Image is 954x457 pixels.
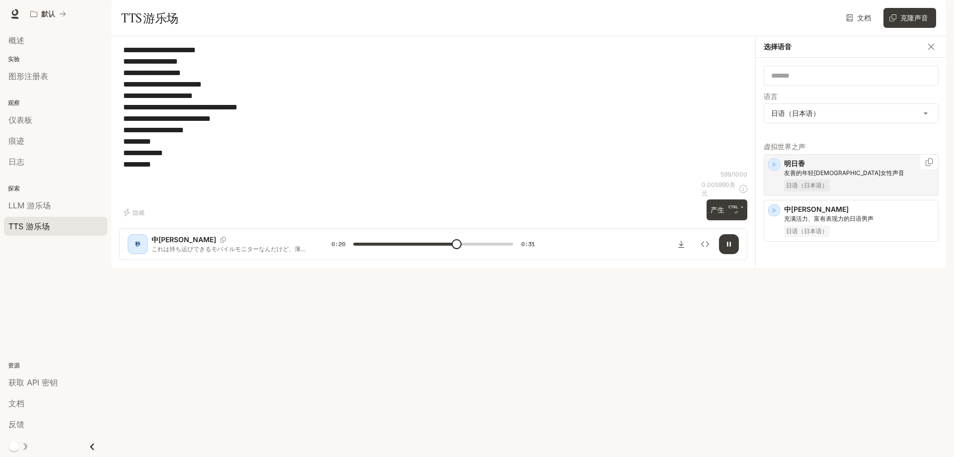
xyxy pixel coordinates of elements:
button: 隐藏 [119,204,151,220]
font: 文档 [857,13,871,22]
font: 明日香 [784,159,805,168]
font: TTS 游乐场 [121,10,178,25]
font: 中[PERSON_NAME] [152,235,216,244]
font: 默认 [41,9,55,18]
button: 下载音频 [671,234,691,254]
button: 产生CTRL +⏎ [707,199,747,220]
p: 充满活力、富有表现力的日语男声 [784,214,934,223]
font: これは持ち运びできるモバイルモニターなんだけど、薄くてsuタイirisshuなだけじゃなく、背面に隠しメタルスタンドが付いていて、たった1本のケーブルでノートパソコンをミラーringu。縦横画面... [152,245,308,321]
button: 复制语音ID [216,237,230,243]
button: 所有工作区 [26,4,71,24]
font: 充满活力、富有表现力的日语男声 [784,215,874,222]
font: 日语（日本语） [786,227,828,235]
font: ⏎ [734,210,738,215]
p: 友善的年轻日本女性声音 [784,169,934,178]
font: 友善的年轻[DEMOGRAPHIC_DATA]女性声音 [784,169,904,177]
font: 日语（日本语） [786,182,828,189]
button: 复制语音ID [924,158,934,166]
font: 隐藏 [133,209,145,216]
a: 文档 [844,8,875,28]
font: 中[PERSON_NAME] [784,205,849,213]
font: 虚拟世界之声 [764,142,805,151]
font: CTRL + [728,204,743,209]
font: 语言 [764,92,778,100]
font: 0:20 [331,240,345,248]
font: 产生 [711,205,724,214]
button: 克隆声音 [883,8,936,28]
button: 检查 [695,234,715,254]
font: 0:31 [521,240,535,248]
font: 克隆声音 [900,13,928,22]
font: 日语（日本语） [771,109,820,117]
font: 秒 [135,241,140,247]
div: 日语（日本语） [764,104,938,123]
